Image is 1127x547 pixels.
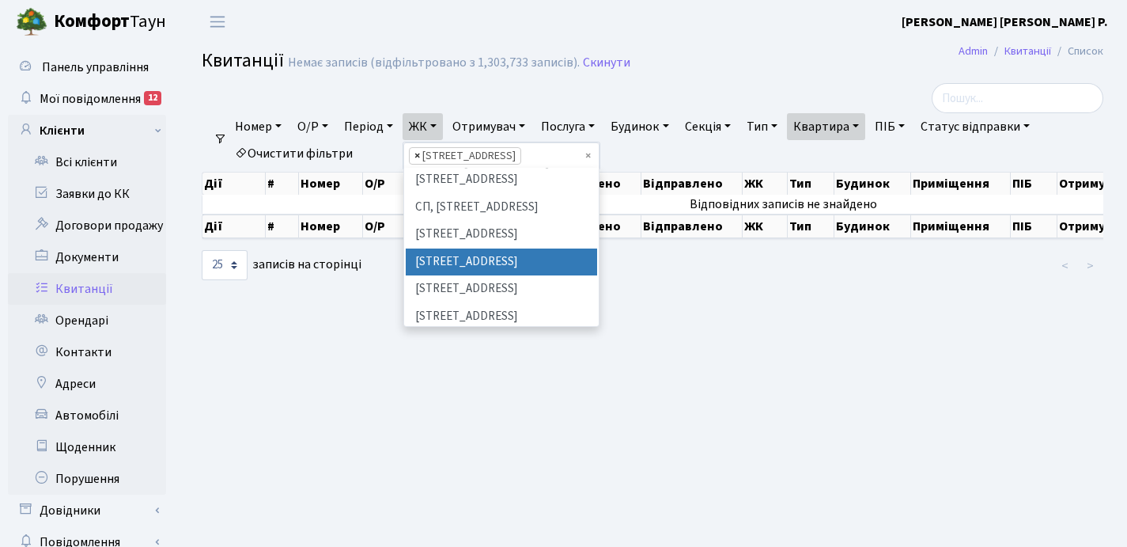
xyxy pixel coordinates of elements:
li: КТ7, вул. [PERSON_NAME][STREET_ADDRESS] [406,149,597,194]
a: Квитанції [8,273,166,305]
a: Отримувач [446,113,531,140]
a: Автомобілі [8,400,166,431]
span: Видалити всі елементи [585,148,591,164]
b: Комфорт [54,9,130,34]
label: записів на сторінці [202,250,361,280]
th: Приміщення [911,173,1012,195]
a: Клієнти [8,115,166,146]
th: Приміщення [911,215,1012,238]
th: О/Р [363,215,410,238]
a: Всі клієнти [8,146,166,178]
a: Порушення [8,463,166,495]
li: [STREET_ADDRESS] [406,249,597,276]
a: Мої повідомлення12 [8,83,166,115]
a: Договори продажу [8,210,166,241]
div: 12 [144,91,161,105]
a: Довідники [8,495,166,526]
th: Дії [202,215,266,238]
span: Мої повідомлення [40,90,141,108]
a: О/Р [291,113,335,140]
li: [STREET_ADDRESS] [406,303,597,331]
th: Тип [788,215,835,238]
a: Квитанції [1004,43,1051,59]
b: [PERSON_NAME] [PERSON_NAME] Р. [902,13,1108,31]
span: Панель управління [42,59,149,76]
th: Будинок [834,215,910,238]
th: Номер [299,215,363,238]
a: Секція [679,113,737,140]
img: logo.png [16,6,47,38]
a: Admin [959,43,988,59]
a: Номер [229,113,288,140]
a: Квартира [787,113,865,140]
th: Номер [299,173,363,195]
span: Таун [54,9,166,36]
th: О/Р [363,173,410,195]
a: Тип [740,113,784,140]
input: Пошук... [932,83,1103,113]
a: Скинути [583,55,630,70]
li: СП2, Столичне шосе, 1А [409,147,521,165]
a: Заявки до КК [8,178,166,210]
th: ЖК [743,173,788,195]
button: Переключити навігацію [198,9,237,35]
th: Тип [788,173,835,195]
a: Щоденник [8,431,166,463]
th: Відправлено [641,173,743,195]
select: записів на сторінці [202,250,248,280]
th: # [266,215,299,238]
a: Будинок [604,113,675,140]
li: Список [1051,43,1103,60]
span: Квитанції [202,47,284,74]
a: Адреси [8,368,166,400]
li: СП, [STREET_ADDRESS] [406,194,597,222]
a: Документи [8,241,166,273]
a: ПІБ [868,113,911,140]
th: # [266,173,299,195]
th: Відправлено [641,215,743,238]
a: Панель управління [8,51,166,83]
th: ПІБ [1011,215,1057,238]
a: Контакти [8,336,166,368]
a: Очистити фільтри [229,140,359,167]
span: × [414,148,420,164]
li: [STREET_ADDRESS] [406,275,597,303]
a: Статус відправки [914,113,1036,140]
th: Дії [202,173,266,195]
th: Будинок [834,173,910,195]
a: Орендарі [8,305,166,336]
a: ЖК [403,113,443,140]
a: Послуга [535,113,601,140]
li: [STREET_ADDRESS] [406,221,597,249]
a: Період [338,113,399,140]
div: Немає записів (відфільтровано з 1,303,733 записів). [288,55,580,70]
th: ПІБ [1011,173,1057,195]
a: [PERSON_NAME] [PERSON_NAME] Р. [902,13,1108,32]
nav: breadcrumb [935,35,1127,68]
th: ЖК [743,215,788,238]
